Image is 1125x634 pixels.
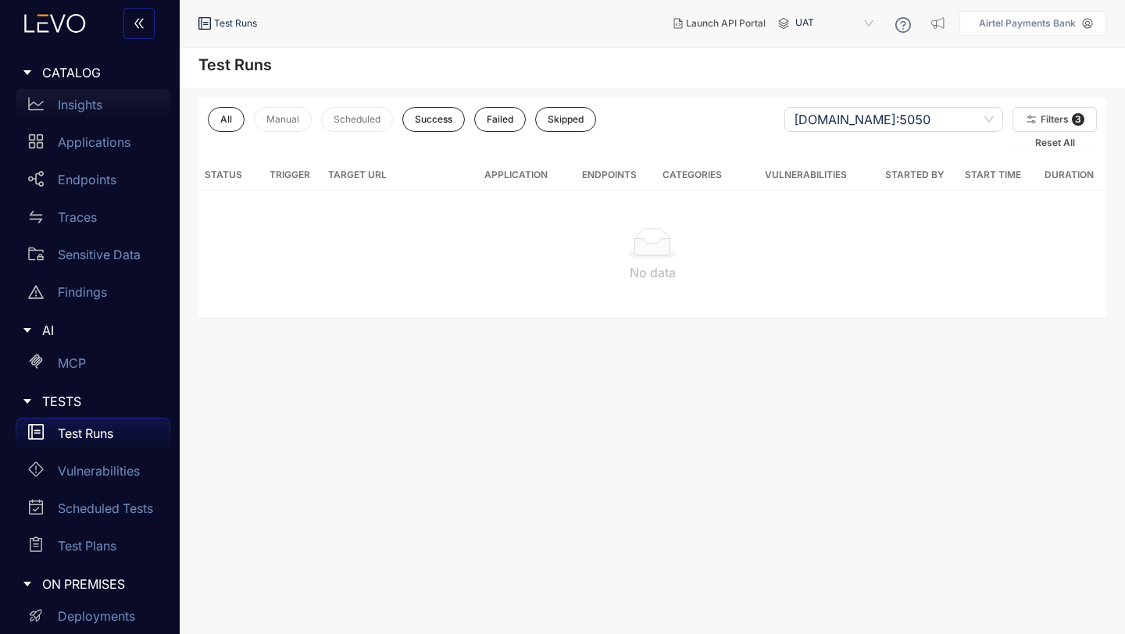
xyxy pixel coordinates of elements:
p: Test Plans [58,539,116,553]
th: Categories [649,160,735,191]
span: UAT [795,11,877,36]
span: warning [28,284,44,300]
a: MCP [16,347,170,385]
button: Failed [474,107,526,132]
span: swap [28,209,44,225]
p: Deployments [58,609,135,623]
span: CATALOG [42,66,158,80]
p: Airtel Payments Bank [979,18,1076,29]
span: ON PREMISES [42,577,158,591]
p: Sensitive Data [58,248,141,262]
th: Duration [1032,160,1106,191]
p: Scheduled Tests [58,501,153,515]
a: Test Runs [16,418,170,455]
span: caret-right [22,396,33,407]
span: All [220,114,232,125]
th: Start Time [954,160,1032,191]
div: AI [9,314,170,347]
div: ON PREMISES [9,568,170,600]
span: Success [415,114,452,125]
th: Application [478,160,569,191]
th: Target URL [322,160,478,191]
span: AI [42,323,158,337]
button: Reset All [1012,135,1097,151]
div: CATALOG [9,56,170,89]
div: No data [211,265,1094,280]
p: Findings [58,285,107,299]
button: All [208,107,245,132]
span: 3 [1072,113,1084,126]
p: Insights [58,98,102,112]
a: Findings [16,276,170,314]
p: Endpoints [58,173,116,187]
span: Scheduled [334,114,380,125]
a: Vulnerabilities [16,455,170,493]
button: Scheduled [321,107,393,132]
button: Manual [254,107,312,132]
button: Skipped [535,107,596,132]
p: Test Runs [58,426,113,440]
a: Insights [16,89,170,126]
span: caret-right [22,67,33,78]
span: Filters [1041,114,1069,125]
span: Launch API Portal [686,18,766,29]
span: Manual [266,114,299,125]
div: TESTS [9,385,170,418]
a: Sensitive Data [16,239,170,276]
p: Applications [58,135,130,149]
span: Failed [487,114,513,125]
span: caret-right [22,325,33,336]
p: Vulnerabilities [58,464,140,478]
span: TESTS [42,394,158,408]
a: Applications [16,126,170,164]
th: Status [198,160,259,191]
span: double-left [133,17,145,31]
button: Launch API Portal [661,11,778,36]
span: apbuat.airtelbank.com:5050 [794,108,994,131]
p: MCP [58,356,86,370]
button: Success [402,107,465,132]
span: Reset All [1035,137,1075,148]
button: Filters3 [1012,107,1097,132]
p: Traces [58,210,97,224]
span: Test Runs [214,18,257,29]
button: double-left [123,8,155,39]
th: Vulnerabilities [735,160,876,191]
span: caret-right [22,579,33,589]
h4: Test Runs [198,55,272,74]
a: Scheduled Tests [16,493,170,530]
th: Endpoints [569,160,649,191]
th: Trigger [259,160,322,191]
th: Started By [876,160,954,191]
a: Traces [16,201,170,239]
span: Skipped [548,114,584,125]
a: Endpoints [16,164,170,201]
a: Test Plans [16,530,170,568]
